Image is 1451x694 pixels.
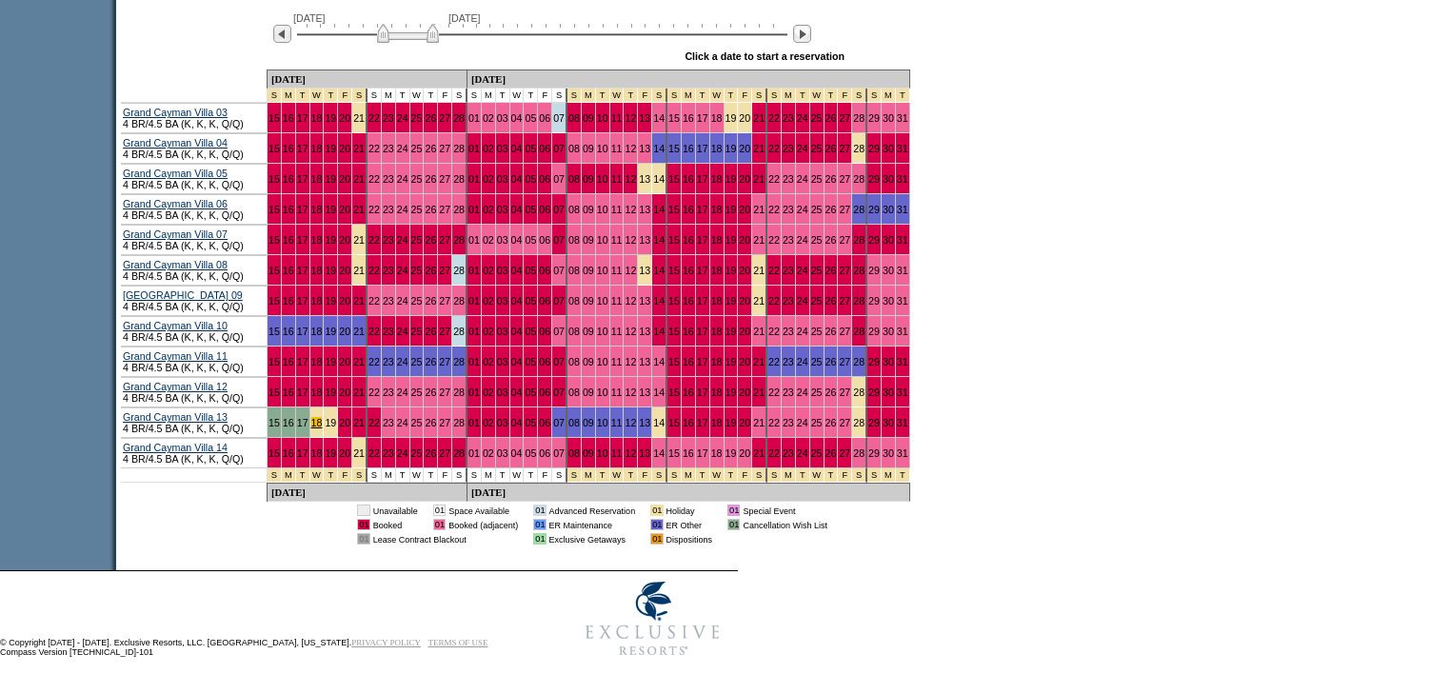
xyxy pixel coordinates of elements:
[611,143,623,154] a: 11
[725,204,737,215] a: 19
[397,234,408,246] a: 24
[639,265,650,276] a: 13
[497,295,508,307] a: 03
[783,204,794,215] a: 23
[711,204,723,215] a: 18
[753,112,765,124] a: 21
[683,204,694,215] a: 16
[853,204,865,215] a: 28
[753,234,765,246] a: 21
[353,204,365,215] a: 21
[368,173,380,185] a: 22
[411,265,423,276] a: 25
[583,265,594,276] a: 09
[739,234,750,246] a: 20
[697,204,708,215] a: 17
[525,173,536,185] a: 05
[683,143,694,154] a: 16
[123,259,228,270] a: Grand Cayman Villa 08
[583,173,594,185] a: 09
[825,234,837,246] a: 26
[897,265,908,276] a: 31
[483,204,494,215] a: 02
[597,265,608,276] a: 10
[793,25,811,43] img: Next
[268,143,280,154] a: 15
[425,265,436,276] a: 26
[711,265,723,276] a: 18
[625,173,636,185] a: 12
[368,295,380,307] a: 22
[425,234,436,246] a: 26
[283,234,294,246] a: 16
[568,173,580,185] a: 08
[511,234,523,246] a: 04
[483,295,494,307] a: 02
[825,143,837,154] a: 26
[625,204,636,215] a: 12
[897,173,908,185] a: 31
[368,204,380,215] a: 22
[383,173,394,185] a: 23
[439,112,450,124] a: 27
[425,173,436,185] a: 26
[553,234,565,246] a: 07
[711,234,723,246] a: 18
[511,204,523,215] a: 04
[397,265,408,276] a: 24
[597,204,608,215] a: 10
[611,204,623,215] a: 11
[339,295,350,307] a: 20
[553,173,565,185] a: 07
[497,234,508,246] a: 03
[711,112,723,124] a: 18
[511,112,523,124] a: 04
[639,112,650,124] a: 13
[783,234,794,246] a: 23
[297,204,308,215] a: 17
[353,143,365,154] a: 21
[311,265,323,276] a: 18
[768,234,780,246] a: 22
[668,204,680,215] a: 15
[497,143,508,154] a: 03
[653,173,665,185] a: 14
[839,265,850,276] a: 27
[511,173,523,185] a: 04
[539,295,550,307] a: 06
[297,234,308,246] a: 17
[425,295,436,307] a: 26
[453,295,465,307] a: 28
[268,295,280,307] a: 15
[868,173,880,185] a: 29
[283,265,294,276] a: 16
[123,228,228,240] a: Grand Cayman Villa 07
[797,204,808,215] a: 24
[553,204,565,215] a: 07
[339,204,350,215] a: 20
[568,112,580,124] a: 08
[583,234,594,246] a: 09
[468,173,480,185] a: 01
[797,234,808,246] a: 24
[625,112,636,124] a: 12
[397,112,408,124] a: 24
[811,204,823,215] a: 25
[311,295,323,307] a: 18
[739,112,750,124] a: 20
[583,112,594,124] a: 09
[283,112,294,124] a: 16
[453,204,465,215] a: 28
[283,173,294,185] a: 16
[411,295,423,307] a: 25
[468,112,480,124] a: 01
[739,265,750,276] a: 20
[825,112,837,124] a: 26
[539,234,550,246] a: 06
[839,112,850,124] a: 27
[539,173,550,185] a: 06
[325,112,336,124] a: 19
[653,234,665,246] a: 14
[353,234,365,246] a: 21
[797,173,808,185] a: 24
